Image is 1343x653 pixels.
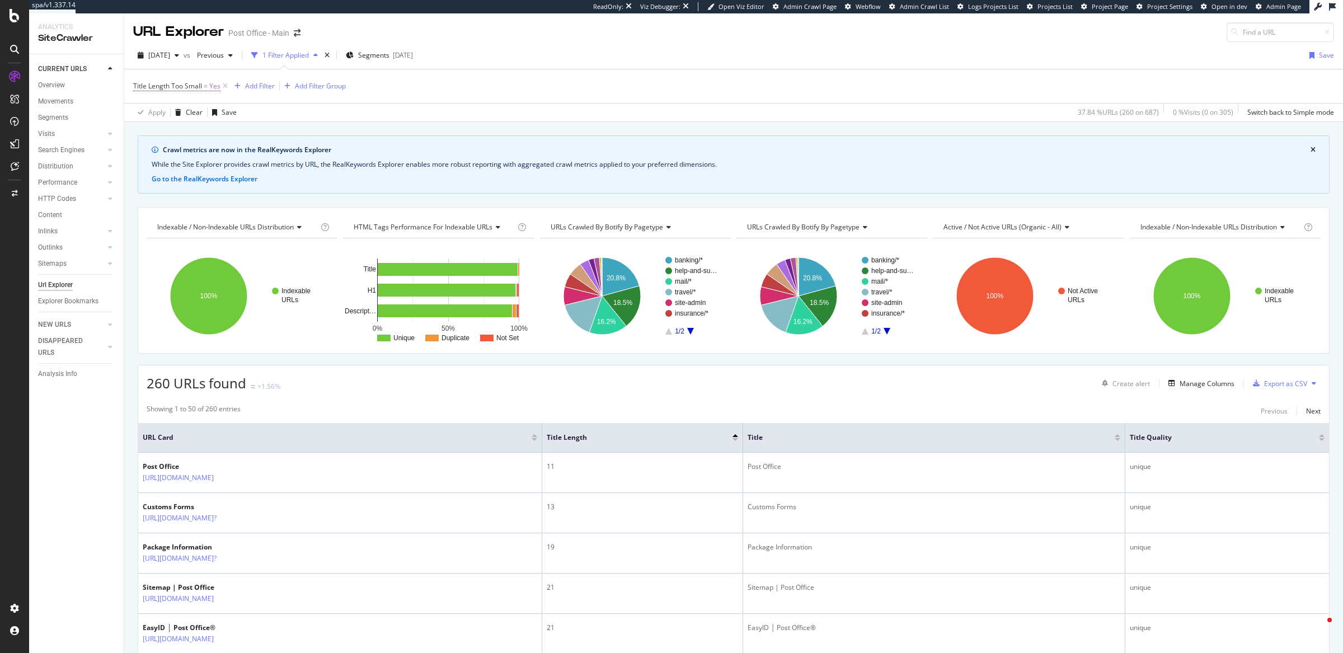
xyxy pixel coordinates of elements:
a: Projects List [1027,2,1073,11]
div: Add Filter [245,81,275,91]
span: Admin Crawl Page [783,2,837,11]
div: ReadOnly: [593,2,623,11]
text: Duplicate [442,334,469,342]
span: Title Length Too Small [133,81,202,91]
div: While the Site Explorer provides crawl metrics by URL, the RealKeywords Explorer enables more rob... [152,159,1316,170]
h4: Indexable / Non-Indexable URLs Distribution [155,218,318,236]
span: URL Card [143,433,529,443]
div: Analysis Info [38,368,77,380]
text: 50% [442,325,455,332]
text: 100% [200,292,218,300]
a: Open in dev [1201,2,1247,11]
button: Next [1306,404,1321,417]
text: banking/* [871,256,899,264]
text: Not Set [496,334,519,342]
div: 11 [547,462,738,472]
div: arrow-right-arrow-left [294,29,300,37]
text: banking/* [675,256,703,264]
text: Descript… [345,307,376,315]
text: 100% [510,325,528,332]
svg: A chart. [736,247,926,345]
a: DISAPPEARED URLS [38,335,105,359]
h4: Indexable / Non-Indexable URLs Distribution [1138,218,1302,236]
text: 18.5% [810,299,829,307]
a: Outlinks [38,242,105,253]
a: Logs Projects List [957,2,1018,11]
button: Switch back to Simple mode [1243,104,1334,121]
text: 20.8% [607,274,626,282]
div: Post Office [143,462,262,472]
div: Post Office [748,462,1120,472]
button: Go to the RealKeywords Explorer [152,174,257,184]
a: CURRENT URLS [38,63,105,75]
div: +1.56% [257,382,280,391]
button: Create alert [1097,374,1150,392]
button: Manage Columns [1164,377,1234,390]
div: Save [222,107,237,117]
div: EasyID │ Post Office® [748,623,1120,633]
div: Customs Forms [748,502,1120,512]
span: Segments [358,50,389,60]
div: Previous [1261,406,1288,416]
div: Search Engines [38,144,84,156]
text: 0% [373,325,383,332]
a: [URL][DOMAIN_NAME] [143,593,214,604]
div: Crawl metrics are now in the RealKeywords Explorer [163,145,1311,155]
button: Clear [171,104,203,121]
a: Performance [38,177,105,189]
span: Title Length [547,433,715,443]
div: unique [1130,542,1325,552]
span: Projects List [1037,2,1073,11]
img: Equal [251,385,255,388]
div: Add Filter Group [295,81,346,91]
a: Overview [38,79,116,91]
div: Export as CSV [1264,379,1307,388]
div: URL Explorer [133,22,224,41]
text: H1 [368,286,377,294]
text: Title [364,265,377,273]
span: Open in dev [1211,2,1247,11]
text: Unique [393,334,415,342]
div: A chart. [1130,247,1319,345]
button: 1 Filter Applied [247,46,322,64]
span: Yes [209,78,220,94]
div: Explorer Bookmarks [38,295,98,307]
button: Segments[DATE] [341,46,417,64]
h4: HTML Tags Performance for Indexable URLs [351,218,515,236]
div: A chart. [540,247,729,345]
div: A chart. [147,247,336,345]
text: mail/* [675,278,692,285]
span: Project Settings [1147,2,1192,11]
button: Save [1305,46,1334,64]
text: 100% [987,292,1004,300]
div: CURRENT URLS [38,63,87,75]
input: Find a URL [1227,22,1334,42]
div: unique [1130,502,1325,512]
button: Save [208,104,237,121]
div: HTTP Codes [38,193,76,205]
a: Explorer Bookmarks [38,295,116,307]
a: [URL][DOMAIN_NAME]? [143,513,217,524]
button: Export as CSV [1248,374,1307,392]
span: 2025 Sep. 8th [148,50,170,60]
a: Search Engines [38,144,105,156]
span: Webflow [856,2,881,11]
span: Logs Projects List [968,2,1018,11]
span: URLs Crawled By Botify By pagetype [747,222,860,232]
a: [URL][DOMAIN_NAME] [143,633,214,645]
div: Content [38,209,62,221]
h4: URLs Crawled By Botify By pagetype [745,218,917,236]
div: Apply [148,107,166,117]
text: 1/2 [675,327,684,335]
div: Package Information [143,542,265,552]
text: help-and-su… [871,267,913,275]
span: Title Quality [1130,433,1302,443]
div: info banner [138,135,1330,194]
div: 37.84 % URLs ( 260 on 687 ) [1078,107,1159,117]
text: travel/* [871,288,893,296]
div: unique [1130,582,1325,593]
div: Sitemaps [38,258,67,270]
a: Open Viz Editor [707,2,764,11]
div: Analytics [38,22,115,32]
